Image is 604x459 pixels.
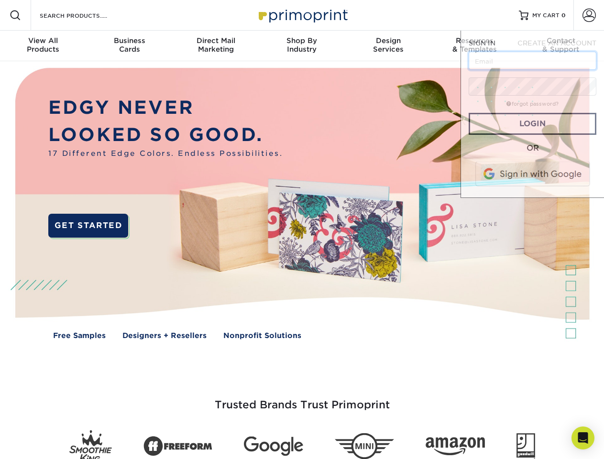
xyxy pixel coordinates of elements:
[431,36,517,54] div: & Templates
[48,94,283,121] p: EDGY NEVER
[173,31,259,61] a: Direct MailMarketing
[259,36,345,45] span: Shop By
[345,36,431,45] span: Design
[86,31,172,61] a: BusinessCards
[39,10,132,21] input: SEARCH PRODUCTS.....
[532,11,560,20] span: MY CART
[86,36,172,54] div: Cards
[223,330,301,341] a: Nonprofit Solutions
[469,52,596,70] input: Email
[469,39,495,47] span: SIGN IN
[173,36,259,54] div: Marketing
[571,426,594,449] div: Open Intercom Messenger
[426,437,485,456] img: Amazon
[254,5,350,25] img: Primoprint
[506,101,559,107] a: forgot password?
[259,31,345,61] a: Shop ByIndustry
[122,330,207,341] a: Designers + Resellers
[86,36,172,45] span: Business
[517,39,596,47] span: CREATE AN ACCOUNT
[469,142,596,154] div: OR
[173,36,259,45] span: Direct Mail
[48,214,128,238] a: GET STARTED
[48,121,283,149] p: LOOKED SO GOOD.
[345,31,431,61] a: DesignServices
[244,437,303,456] img: Google
[431,31,517,61] a: Resources& Templates
[469,113,596,135] a: Login
[22,376,582,423] h3: Trusted Brands Trust Primoprint
[516,433,535,459] img: Goodwill
[431,36,517,45] span: Resources
[53,330,106,341] a: Free Samples
[345,36,431,54] div: Services
[48,148,283,159] span: 17 Different Edge Colors. Endless Possibilities.
[259,36,345,54] div: Industry
[561,12,566,19] span: 0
